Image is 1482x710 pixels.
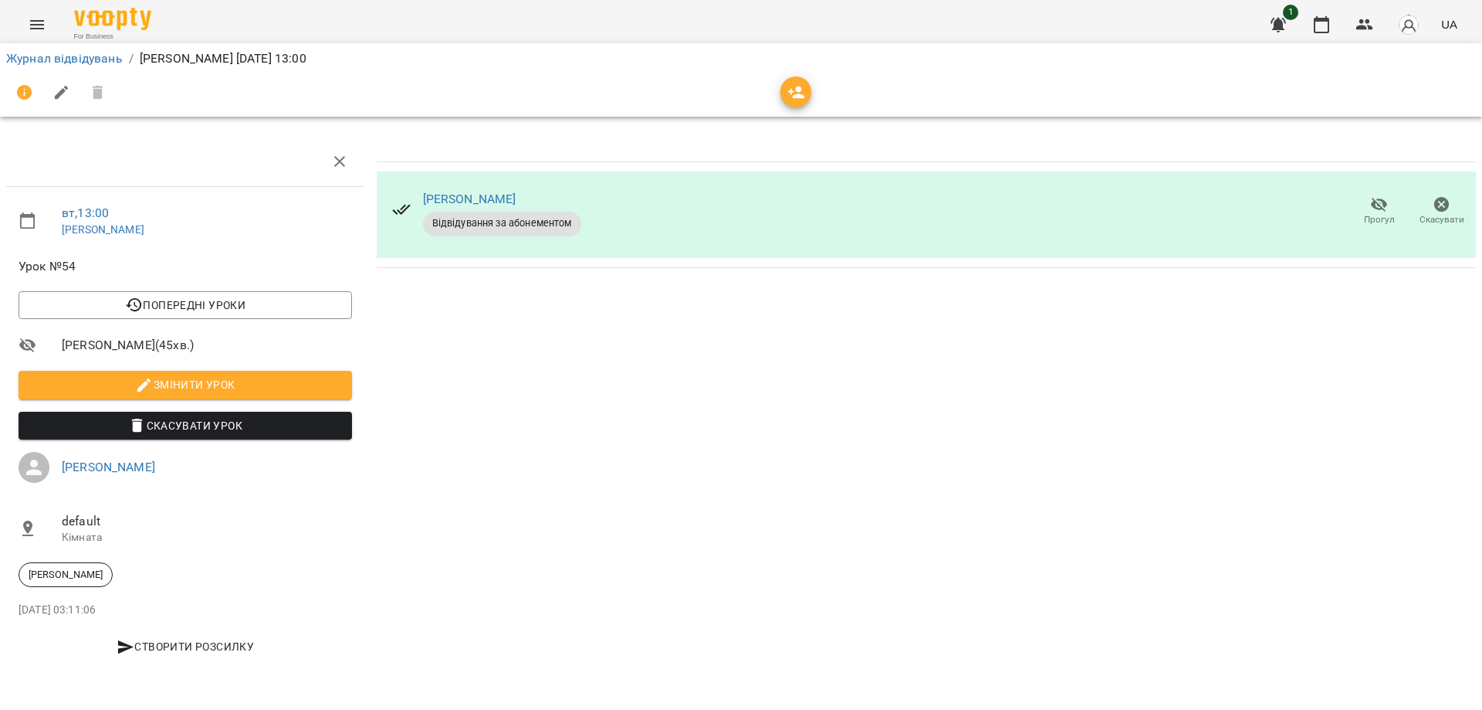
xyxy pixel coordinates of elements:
a: [PERSON_NAME] [423,192,516,206]
span: Попередні уроки [31,296,340,314]
img: avatar_s.png [1398,14,1419,36]
span: [PERSON_NAME] [19,568,112,582]
a: Журнал відвідувань [6,51,123,66]
button: Скасувати Урок [19,412,352,440]
span: [PERSON_NAME] ( 45 хв. ) [62,336,352,355]
li: / [129,49,134,68]
button: Menu [19,6,56,43]
p: [DATE] 03:11:06 [19,603,352,618]
span: For Business [74,32,151,42]
span: Прогул [1364,213,1395,226]
button: Попередні уроки [19,291,352,319]
nav: breadcrumb [6,49,1476,68]
div: [PERSON_NAME] [19,562,113,587]
span: default [62,512,352,531]
button: Прогул [1348,190,1410,233]
span: Урок №54 [19,257,352,276]
span: UA [1441,16,1457,32]
p: Кімната [62,530,352,545]
p: [PERSON_NAME] [DATE] 13:00 [140,49,306,68]
span: Відвідування за абонементом [423,216,581,230]
img: Voopty Logo [74,8,151,30]
button: Скасувати [1410,190,1473,233]
span: 1 [1283,5,1298,20]
span: Створити розсилку [25,637,346,656]
a: вт , 13:00 [62,206,109,220]
button: UA [1435,10,1463,39]
button: Змінити урок [19,371,352,399]
a: [PERSON_NAME] [62,223,144,236]
a: [PERSON_NAME] [62,460,155,474]
span: Змінити урок [31,375,340,394]
span: Скасувати Урок [31,416,340,435]
button: Створити розсилку [19,633,352,661]
span: Скасувати [1419,213,1464,226]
